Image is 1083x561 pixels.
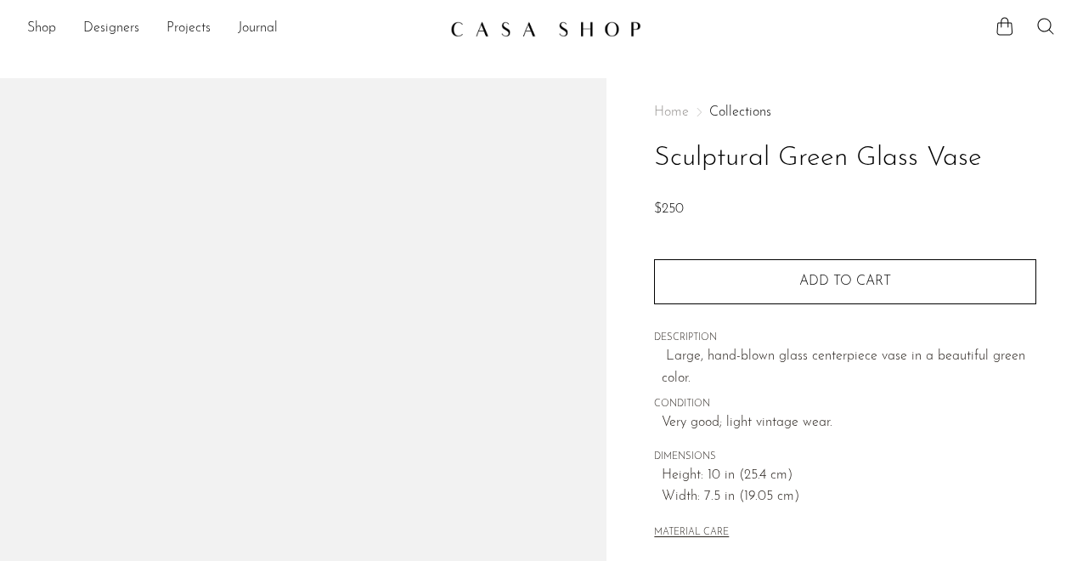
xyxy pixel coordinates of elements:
[27,14,437,43] ul: NEW HEADER MENU
[654,137,1036,180] h1: Sculptural Green Glass Vase
[654,397,1036,412] span: CONDITION
[238,18,278,40] a: Journal
[662,465,1036,487] span: Height: 10 in (25.4 cm)
[83,18,139,40] a: Designers
[654,527,729,540] button: MATERIAL CARE
[654,202,684,216] span: $250
[709,105,771,119] a: Collections
[799,275,891,288] span: Add to cart
[662,486,1036,508] span: Width: 7.5 in (19.05 cm)
[27,14,437,43] nav: Desktop navigation
[662,346,1036,389] p: Large, hand-blown glass centerpiece vase in a beautiful green color.
[654,331,1036,346] span: DESCRIPTION
[27,18,56,40] a: Shop
[654,450,1036,465] span: DIMENSIONS
[166,18,211,40] a: Projects
[662,412,1036,434] span: Very good; light vintage wear.
[654,259,1036,303] button: Add to cart
[654,105,1036,119] nav: Breadcrumbs
[654,105,689,119] span: Home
